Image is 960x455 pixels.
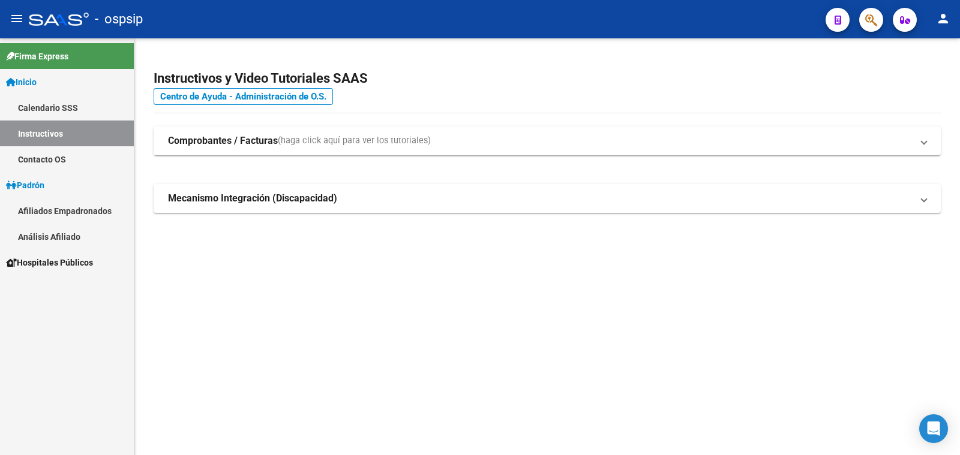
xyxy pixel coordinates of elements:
mat-expansion-panel-header: Mecanismo Integración (Discapacidad) [154,184,941,213]
mat-icon: menu [10,11,24,26]
span: - ospsip [95,6,143,32]
strong: Mecanismo Integración (Discapacidad) [168,192,337,205]
span: Inicio [6,76,37,89]
a: Centro de Ayuda - Administración de O.S. [154,88,333,105]
span: Hospitales Públicos [6,256,93,269]
span: Firma Express [6,50,68,63]
span: Padrón [6,179,44,192]
strong: Comprobantes / Facturas [168,134,278,147]
mat-expansion-panel-header: Comprobantes / Facturas(haga click aquí para ver los tutoriales) [154,126,941,155]
mat-icon: person [936,11,950,26]
span: (haga click aquí para ver los tutoriales) [278,134,431,147]
h2: Instructivos y Video Tutoriales SAAS [154,67,941,90]
div: Open Intercom Messenger [919,414,948,443]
